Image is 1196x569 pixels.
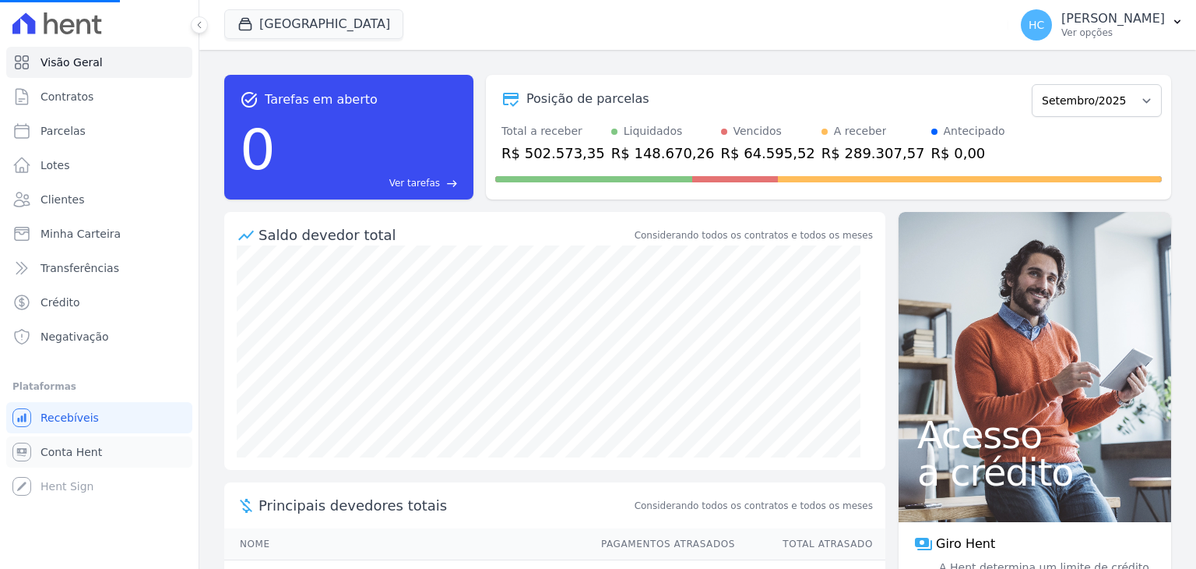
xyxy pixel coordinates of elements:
[736,528,885,560] th: Total Atrasado
[733,123,782,140] div: Vencidos
[526,90,649,108] div: Posição de parcelas
[721,143,815,164] div: R$ 64.595,52
[6,218,192,249] a: Minha Carteira
[12,377,186,396] div: Plataformas
[821,143,925,164] div: R$ 289.307,57
[6,81,192,112] a: Contratos
[1061,27,1165,39] p: Ver opções
[40,55,103,70] span: Visão Geral
[501,123,605,140] div: Total a receber
[1061,11,1165,27] p: [PERSON_NAME]
[40,123,86,139] span: Parcelas
[6,47,192,78] a: Visão Geral
[6,436,192,468] a: Conta Hent
[282,176,458,190] a: Ver tarefas east
[259,224,631,246] div: Saldo devedor total
[240,90,259,109] span: task_alt
[224,9,403,39] button: [GEOGRAPHIC_DATA]
[446,178,458,189] span: east
[224,528,586,560] th: Nome
[6,115,192,147] a: Parcelas
[834,123,887,140] div: A receber
[40,329,109,345] span: Negativação
[6,287,192,318] a: Crédito
[259,495,631,516] span: Principais devedores totais
[40,226,121,242] span: Minha Carteira
[1008,3,1196,47] button: HC [PERSON_NAME] Ver opções
[501,143,605,164] div: R$ 502.573,35
[40,260,119,276] span: Transferências
[917,416,1152,454] span: Acesso
[6,321,192,352] a: Negativação
[6,253,192,284] a: Transferências
[635,228,873,242] div: Considerando todos os contratos e todos os meses
[40,157,70,173] span: Lotes
[240,109,276,190] div: 0
[1029,19,1044,30] span: HC
[635,499,873,513] span: Considerando todos os contratos e todos os meses
[389,176,440,190] span: Ver tarefas
[40,295,80,310] span: Crédito
[931,143,1005,164] div: R$ 0,00
[624,123,683,140] div: Liquidados
[265,90,378,109] span: Tarefas em aberto
[40,192,84,207] span: Clientes
[586,528,736,560] th: Pagamentos Atrasados
[944,123,1005,140] div: Antecipado
[936,535,995,553] span: Giro Hent
[917,454,1152,491] span: a crédito
[40,410,99,426] span: Recebíveis
[6,150,192,181] a: Lotes
[6,184,192,215] a: Clientes
[40,89,93,104] span: Contratos
[6,402,192,433] a: Recebíveis
[611,143,715,164] div: R$ 148.670,26
[40,444,102,460] span: Conta Hent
